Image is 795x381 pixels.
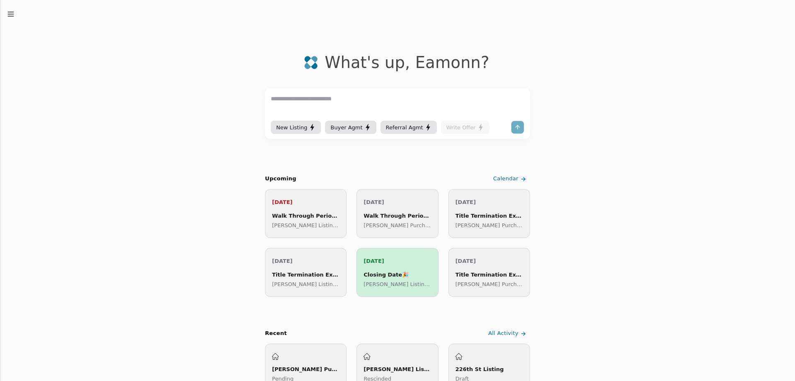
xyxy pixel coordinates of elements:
[448,189,530,238] a: [DATE]Title Termination Expires[PERSON_NAME] Purchase ([GEOGRAPHIC_DATA])
[455,270,523,279] div: Title Termination Expires
[364,198,431,206] p: [DATE]
[364,270,431,279] div: Closing Date 🎉
[491,172,530,186] a: Calendar
[265,248,347,297] a: [DATE]Title Termination Expires[PERSON_NAME] Listing ([GEOGRAPHIC_DATA])
[272,211,340,220] div: Walk Through Period Begins
[304,56,318,70] img: logo
[493,175,518,183] span: Calendar
[455,257,523,265] p: [DATE]
[487,327,530,340] a: All Activity
[271,121,321,134] button: New Listing
[265,175,296,183] h2: Upcoming
[386,123,423,132] span: Referral Agmt
[364,211,431,220] div: Walk Through Period Begins
[455,211,523,220] div: Title Termination Expires
[357,189,438,238] a: [DATE]Walk Through Period Begins[PERSON_NAME] Purchase ([GEOGRAPHIC_DATA])
[272,221,340,230] p: [PERSON_NAME] Listing ([GEOGRAPHIC_DATA])
[265,189,347,238] a: [DATE]Walk Through Period Begins[PERSON_NAME] Listing ([GEOGRAPHIC_DATA])
[272,198,340,206] p: [DATE]
[272,280,340,289] p: [PERSON_NAME] Listing ([GEOGRAPHIC_DATA])
[357,248,438,297] a: [DATE]Closing Date🎉[PERSON_NAME] Listing ([GEOGRAPHIC_DATA])
[488,329,518,338] span: All Activity
[364,221,431,230] p: [PERSON_NAME] Purchase ([GEOGRAPHIC_DATA])
[364,365,431,374] div: [PERSON_NAME] Listing ([GEOGRAPHIC_DATA])
[272,257,340,265] p: [DATE]
[364,280,431,289] p: [PERSON_NAME] Listing ([GEOGRAPHIC_DATA])
[325,121,376,134] button: Buyer Agmt
[272,365,340,374] div: [PERSON_NAME] Purchase ([GEOGRAPHIC_DATA])
[455,198,523,206] p: [DATE]
[381,121,437,134] button: Referral Agmt
[455,221,523,230] p: [PERSON_NAME] Purchase ([GEOGRAPHIC_DATA])
[455,365,523,374] div: 226th St Listing
[364,257,431,265] p: [DATE]
[455,280,523,289] p: [PERSON_NAME] Purchase ([GEOGRAPHIC_DATA])
[330,123,362,132] span: Buyer Agmt
[276,123,316,132] div: New Listing
[448,248,530,297] a: [DATE]Title Termination Expires[PERSON_NAME] Purchase ([GEOGRAPHIC_DATA])
[265,329,287,338] div: Recent
[325,53,489,72] div: What's up , Eamonn ?
[272,270,340,279] div: Title Termination Expires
